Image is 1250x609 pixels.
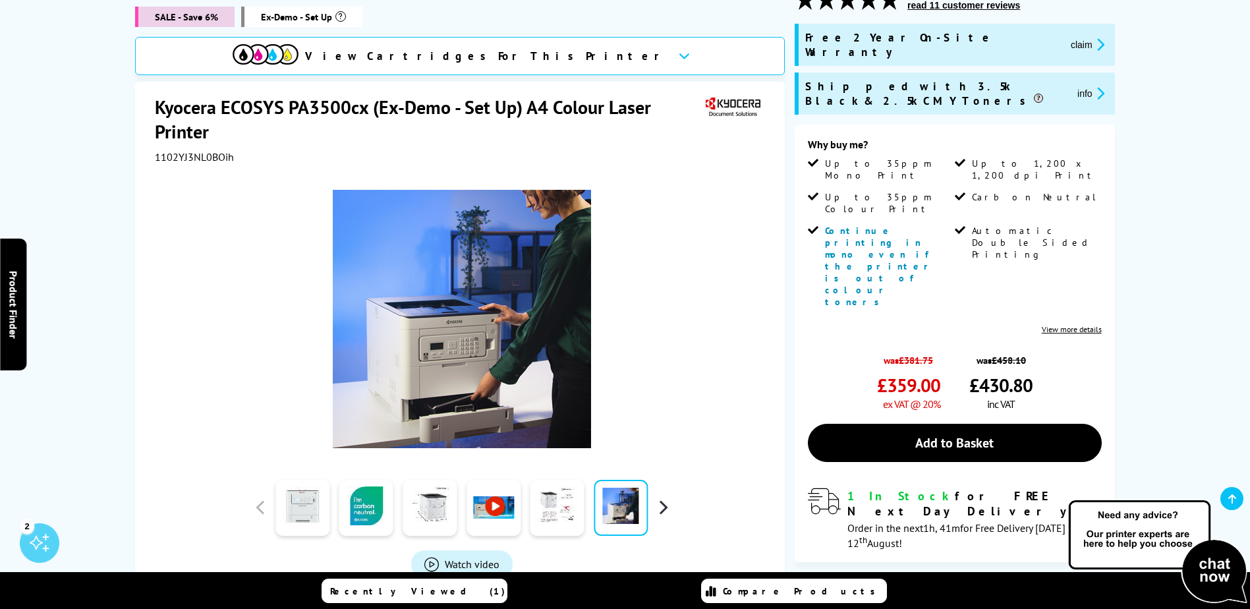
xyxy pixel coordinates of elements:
a: View more details [1042,324,1102,334]
span: Up to 35ppm Colour Print [825,191,952,215]
img: Open Live Chat window [1065,498,1250,606]
a: Compare Products [701,579,887,603]
span: £359.00 [877,373,940,397]
span: was [877,347,940,366]
span: Compare Products [723,585,882,597]
span: Up to 1,200 x 1,200 dpi Print [972,158,1098,181]
span: Recently Viewed (1) [330,585,505,597]
span: Continue printing in mono even if the printer is out of colour toners [825,225,936,308]
span: 1 In Stock [847,488,955,504]
span: inc VAT [987,397,1015,411]
img: Kyocera [702,95,763,119]
span: Order in the next for Free Delivery [DATE] 12 August! [847,521,1065,550]
a: Recently Viewed (1) [322,579,507,603]
button: promo-description [1073,86,1108,101]
span: was [969,347,1033,366]
a: Product_All_Videos [411,550,513,578]
div: 2 [20,519,34,533]
span: Shipped with 3.5k Black & 2.5k CMY Toners [805,79,1067,108]
span: 1h, 41m [923,521,960,535]
span: Carbon Neutral [972,191,1097,203]
div: for FREE Next Day Delivery [847,488,1102,519]
span: ex VAT @ 20% [883,397,940,411]
div: modal_delivery [808,488,1102,549]
img: cmyk-icon.svg [233,44,298,65]
h1: Kyocera ECOSYS PA3500cx (Ex-Demo - Set Up) A4 Colour Laser Printer [155,95,702,144]
button: promo-description [1067,37,1108,52]
span: Free 2 Year On-Site Warranty [805,30,1060,59]
span: Product Finder [7,271,20,339]
span: box-opened-description [241,7,362,27]
span: Watch video [445,558,499,571]
span: £430.80 [969,373,1033,397]
strike: £381.75 [899,354,933,366]
img: Kyocera ECOSYS PA3500cx (Ex-Demo - Set Up) Thumbnail [333,190,591,448]
strike: £458.10 [992,354,1026,366]
div: Why buy me? [808,138,1102,158]
span: 1102YJ3NL0BOih [155,150,234,163]
span: SALE - Save 6% [135,7,235,27]
sup: th [859,534,867,546]
span: Automatic Double Sided Printing [972,225,1098,260]
a: Add to Basket [808,424,1102,462]
span: View Cartridges For This Printer [305,49,668,63]
span: Up to 35ppm Mono Print [825,158,952,181]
